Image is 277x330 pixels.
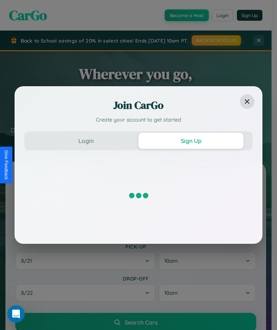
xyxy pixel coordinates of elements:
h2: Join CarGo [24,98,253,112]
button: Login [34,133,138,149]
button: Sign Up [138,133,243,149]
iframe: Intercom live chat [7,305,25,323]
div: Give Feedback [4,150,9,180]
p: Create your account to get started [24,116,253,124]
